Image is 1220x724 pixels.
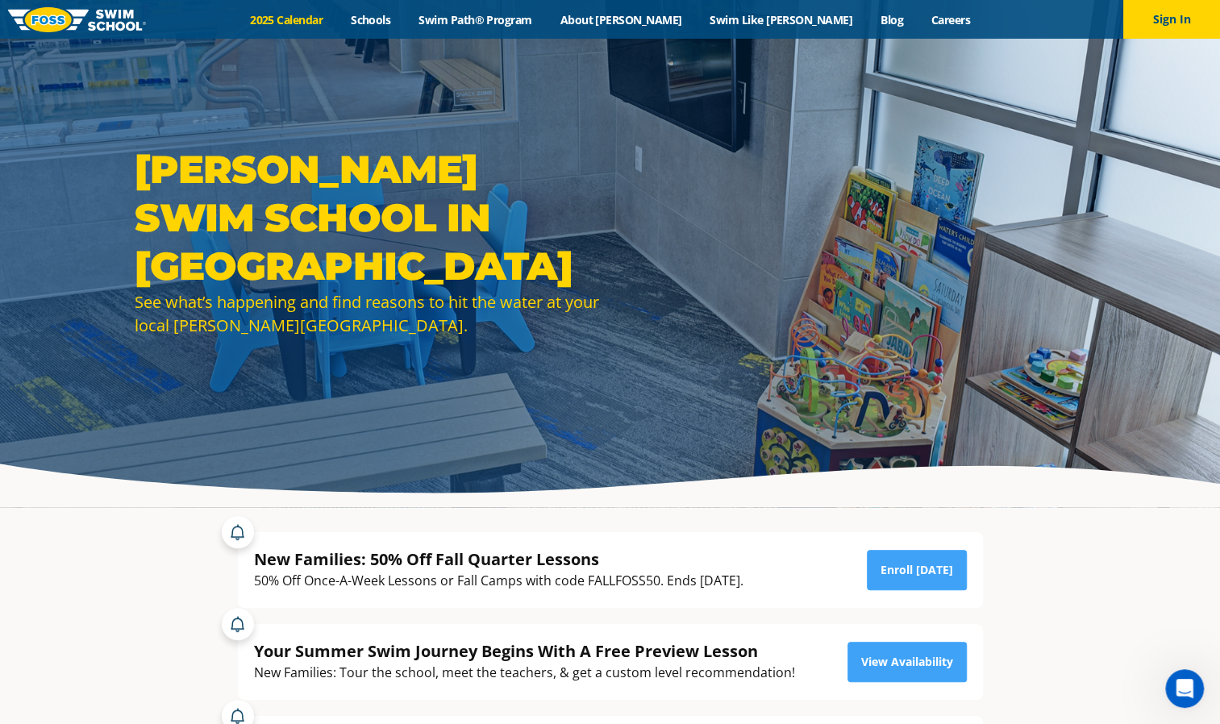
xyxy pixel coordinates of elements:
[337,12,405,27] a: Schools
[696,12,867,27] a: Swim Like [PERSON_NAME]
[135,290,602,337] div: See what’s happening and find reasons to hit the water at your local [PERSON_NAME][GEOGRAPHIC_DATA].
[236,12,337,27] a: 2025 Calendar
[847,642,967,682] a: View Availability
[546,12,696,27] a: About [PERSON_NAME]
[866,12,917,27] a: Blog
[8,7,146,32] img: FOSS Swim School Logo
[1165,669,1204,708] iframe: Intercom live chat
[405,12,546,27] a: Swim Path® Program
[254,548,743,570] div: New Families: 50% Off Fall Quarter Lessons
[917,12,984,27] a: Careers
[135,145,602,290] h1: [PERSON_NAME] Swim School in [GEOGRAPHIC_DATA]
[254,662,795,684] div: New Families: Tour the school, meet the teachers, & get a custom level recommendation!
[254,640,795,662] div: Your Summer Swim Journey Begins With A Free Preview Lesson
[254,570,743,592] div: 50% Off Once-A-Week Lessons or Fall Camps with code FALLFOSS50. Ends [DATE].
[867,550,967,590] a: Enroll [DATE]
